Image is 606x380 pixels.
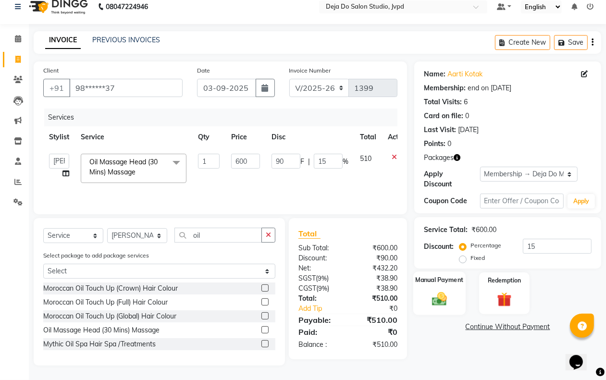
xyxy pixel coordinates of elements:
[354,126,382,148] th: Total
[493,291,516,308] img: _gift.svg
[291,304,358,314] a: Add Tip
[566,342,596,370] iframe: chat widget
[348,294,405,304] div: ₹510.00
[468,83,511,93] div: end on [DATE]
[447,139,451,149] div: 0
[424,242,454,252] div: Discount:
[554,35,588,50] button: Save
[424,83,466,93] div: Membership:
[43,325,160,335] div: Oil Massage Head (30 Mins) Massage
[424,111,463,121] div: Card on file:
[424,169,480,189] div: Apply Discount
[174,228,262,243] input: Search or Scan
[348,326,405,338] div: ₹0
[488,276,521,285] label: Redemption
[266,126,354,148] th: Disc
[291,243,348,253] div: Sub Total:
[348,283,405,294] div: ₹38.90
[197,66,210,75] label: Date
[348,314,405,326] div: ₹510.00
[568,194,595,208] button: Apply
[348,263,405,273] div: ₹432.20
[495,35,550,50] button: Create New
[424,225,468,235] div: Service Total:
[308,157,310,167] span: |
[424,97,462,107] div: Total Visits:
[298,274,316,282] span: SGST
[136,168,140,176] a: x
[291,283,348,294] div: ( )
[470,241,501,250] label: Percentage
[358,304,405,314] div: ₹0
[291,294,348,304] div: Total:
[43,311,176,321] div: Moroccan Oil Touch Up (Global) Hair Colour
[192,126,225,148] th: Qty
[75,126,192,148] th: Service
[43,79,70,97] button: +91
[471,225,496,235] div: ₹600.00
[465,111,469,121] div: 0
[424,69,445,79] div: Name:
[348,340,405,350] div: ₹510.00
[298,229,321,239] span: Total
[43,126,75,148] th: Stylist
[382,126,414,148] th: Action
[360,154,371,163] span: 510
[318,284,327,292] span: 9%
[89,158,158,176] span: Oil Massage Head (30 Mins) Massage
[291,340,348,350] div: Balance :
[424,153,454,163] span: Packages
[43,283,178,294] div: Moroccan Oil Touch Up (Crown) Hair Colour
[480,194,564,208] input: Enter Offer / Coupon Code
[43,66,59,75] label: Client
[291,314,348,326] div: Payable:
[343,157,348,167] span: %
[298,284,316,293] span: CGST
[424,196,480,206] div: Coupon Code
[470,254,485,262] label: Fixed
[92,36,160,44] a: PREVIOUS INVOICES
[289,66,331,75] label: Invoice Number
[43,297,168,307] div: Moroccan Oil Touch Up (Full) Hair Colour
[348,253,405,263] div: ₹90.00
[348,243,405,253] div: ₹600.00
[291,253,348,263] div: Discount:
[416,275,464,284] label: Manual Payment
[291,263,348,273] div: Net:
[447,69,482,79] a: Aarti Kotak
[43,339,156,349] div: Mythic Oil Spa Hair Spa /Treatments
[225,126,266,148] th: Price
[44,109,405,126] div: Services
[69,79,183,97] input: Search by Name/Mobile/Email/Code
[458,125,479,135] div: [DATE]
[45,32,81,49] a: INVOICE
[427,290,451,307] img: _cash.svg
[43,251,149,260] label: Select package to add package services
[300,157,304,167] span: F
[291,326,348,338] div: Paid:
[291,273,348,283] div: ( )
[318,274,327,282] span: 9%
[348,273,405,283] div: ₹38.90
[416,322,599,332] a: Continue Without Payment
[424,125,456,135] div: Last Visit:
[464,97,468,107] div: 6
[424,139,445,149] div: Points:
